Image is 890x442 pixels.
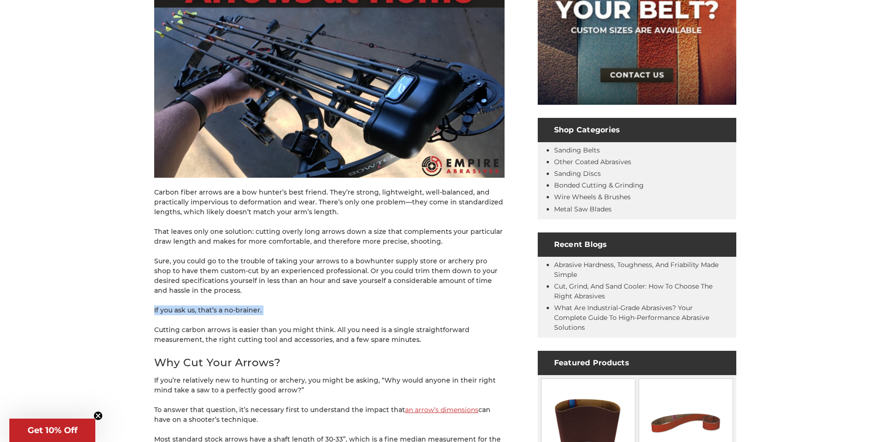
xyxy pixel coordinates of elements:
[154,355,505,371] h2: Why Cut Your Arrows?
[28,425,78,435] span: Get 10% Off
[93,411,103,420] button: Close teaser
[154,188,505,217] p: Carbon fiber arrows are a bow hunter’s best friend. They’re strong, lightweight, well-balanced, a...
[154,256,505,296] p: Sure, you could go to the trouble of taking your arrows to a bowhunter supply store or archery pr...
[538,118,736,142] h4: Shop Categories
[554,146,600,154] a: Sanding Belts
[9,419,95,442] div: Get 10% OffClose teaser
[154,325,505,345] p: Cutting carbon arrows is easier than you might think. All you need is a single straightforward me...
[405,406,478,414] a: an arrow’s dimensions
[554,169,601,178] a: Sanding Discs
[154,305,505,315] p: If you ask us, that’s a no-brainer.
[554,261,719,279] a: Abrasive Hardness, Toughness, and Friability Made Simple
[154,376,505,395] p: If you’re relatively new to hunting or archery, you might be asking, “Why would anyone in their r...
[538,232,736,257] h4: Recent Blogs
[554,205,612,213] a: Metal Saw Blades
[554,282,712,300] a: Cut, Grind, and Sand Cooler: How to Choose the Right Abrasives
[154,405,505,425] p: To answer that question, it’s necessary first to understand the impact that can have on a shooter...
[554,304,709,332] a: What Are Industrial-Grade Abrasives? Your Complete Guide to High-Performance Abrasive Solutions
[554,193,631,201] a: Wire Wheels & Brushes
[538,351,736,375] h4: Featured Products
[554,158,631,166] a: Other Coated Abrasives
[554,181,644,189] a: Bonded Cutting & Grinding
[154,227,505,246] p: That leaves only one solution: cutting overly long arrows down a size that complements your parti...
